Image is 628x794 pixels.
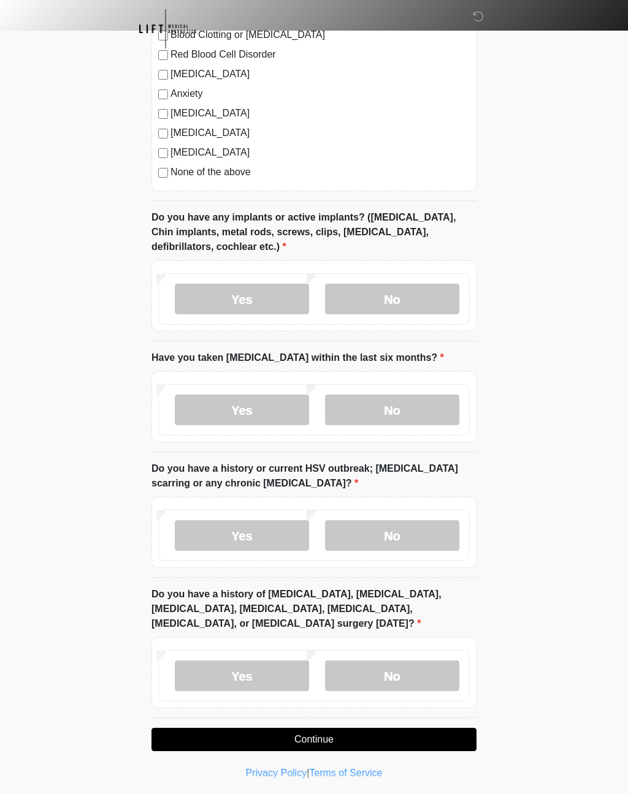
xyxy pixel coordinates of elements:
[151,350,444,365] label: Have you taken [MEDICAL_DATA] within the last six months?
[139,9,196,48] img: Lift Medical Aesthetics Logo
[158,70,168,80] input: [MEDICAL_DATA]
[170,67,470,81] label: [MEDICAL_DATA]
[158,148,168,158] input: [MEDICAL_DATA]
[175,660,309,691] label: Yes
[151,210,477,254] label: Do you have any implants or active implants? ([MEDICAL_DATA], Chin implants, metal rods, screws, ...
[175,395,309,425] label: Yes
[158,129,168,138] input: [MEDICAL_DATA]
[325,395,459,425] label: No
[325,284,459,314] label: No
[151,461,477,491] label: Do you have a history or current HSV outbreak; [MEDICAL_DATA] scarring or any chronic [MEDICAL_DA...
[325,660,459,691] label: No
[170,145,470,160] label: [MEDICAL_DATA]
[170,106,470,121] label: [MEDICAL_DATA]
[170,86,470,101] label: Anxiety
[175,520,309,551] label: Yes
[175,284,309,314] label: Yes
[307,768,309,778] a: |
[246,768,307,778] a: Privacy Policy
[325,520,459,551] label: No
[158,109,168,119] input: [MEDICAL_DATA]
[309,768,382,778] a: Terms of Service
[151,728,477,751] button: Continue
[170,126,470,140] label: [MEDICAL_DATA]
[170,165,470,180] label: None of the above
[151,587,477,631] label: Do you have a history of [MEDICAL_DATA], [MEDICAL_DATA], [MEDICAL_DATA], [MEDICAL_DATA], [MEDICAL...
[158,89,168,99] input: Anxiety
[158,168,168,178] input: None of the above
